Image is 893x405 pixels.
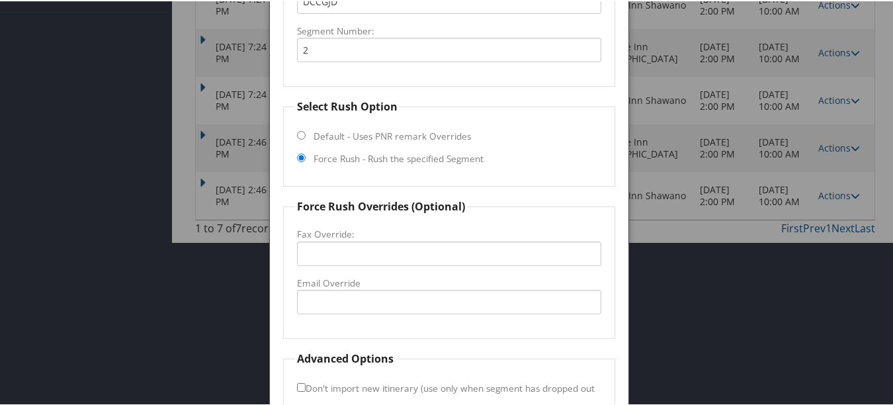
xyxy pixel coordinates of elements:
label: Force Rush - Rush the specified Segment [314,151,484,164]
label: Segment Number: [297,23,601,36]
label: Email Override [297,275,601,289]
input: Don't import new itinerary (use only when segment has dropped out of GDS) [297,382,306,390]
legend: Select Rush Option [295,97,400,113]
legend: Advanced Options [295,349,396,365]
label: Default - Uses PNR remark Overrides [314,128,471,142]
label: Fax Override: [297,226,601,240]
legend: Force Rush Overrides (Optional) [295,197,467,213]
